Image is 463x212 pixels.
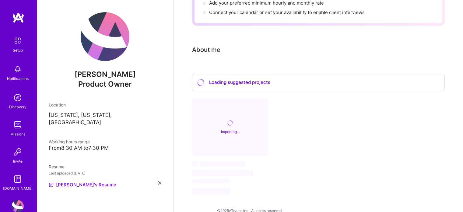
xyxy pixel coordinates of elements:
[49,112,161,126] p: [US_STATE], [US_STATE], [GEOGRAPHIC_DATA]
[226,119,234,127] i: icon CircleLoadingViolet
[9,104,26,110] div: Discovery
[81,12,129,61] img: User Avatar
[12,63,24,75] img: bell
[49,170,161,176] div: Last uploaded: [DATE]
[10,131,25,137] div: Missions
[11,34,24,47] img: setup
[192,170,253,176] span: ‌
[13,158,23,164] div: Invite
[13,47,23,53] div: Setup
[192,74,445,91] div: Loading suggested projects
[200,161,246,167] span: ‌
[3,185,33,192] div: [DOMAIN_NAME]
[12,92,24,104] img: discovery
[158,181,161,185] i: icon Close
[49,182,54,187] img: Resume
[49,181,116,189] a: [PERSON_NAME]'s Resume
[196,78,205,88] i: icon CircleLoadingViolet
[49,139,90,144] span: Working hours range
[192,161,198,167] span: ‌
[12,146,24,158] img: Invite
[49,145,161,151] div: From 8:30 AM to 7:30 PM
[78,80,132,88] span: Product Owner
[49,70,161,79] span: [PERSON_NAME]
[192,179,230,183] span: ‌
[49,164,65,169] span: Resume
[49,102,161,108] div: Location
[7,75,29,82] div: Notifications
[192,188,230,194] span: ‌
[221,128,240,135] div: Importing...
[209,9,365,15] span: Connect your calendar or set your availability to enable client interviews
[12,12,24,23] img: logo
[12,173,24,185] img: guide book
[192,45,220,54] div: About me
[12,119,24,131] img: teamwork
